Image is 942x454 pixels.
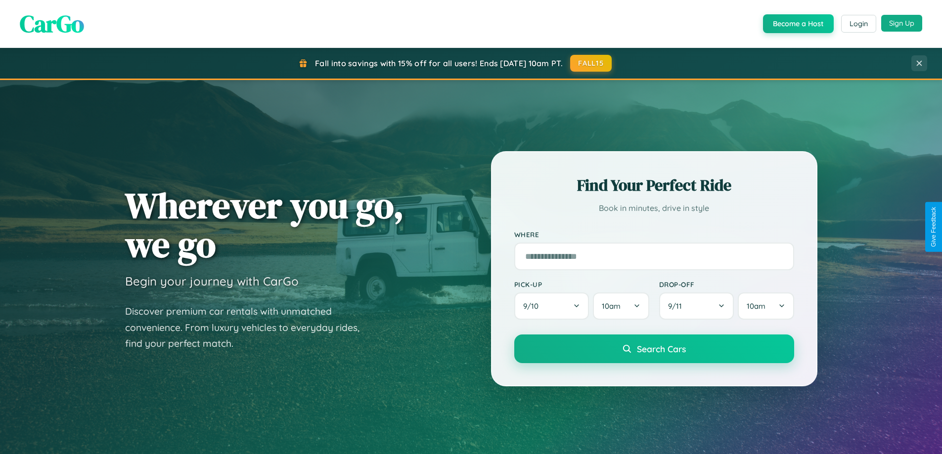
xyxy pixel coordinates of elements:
p: Book in minutes, drive in style [514,201,794,215]
span: 9 / 11 [668,301,687,311]
span: Fall into savings with 15% off for all users! Ends [DATE] 10am PT. [315,58,563,68]
label: Where [514,230,794,239]
span: 10am [602,301,621,311]
p: Discover premium car rentals with unmatched convenience. From luxury vehicles to everyday rides, ... [125,303,372,352]
button: 10am [593,292,649,320]
button: Search Cars [514,334,794,363]
button: 9/10 [514,292,589,320]
button: Login [841,15,876,33]
label: Pick-up [514,280,649,289]
button: FALL15 [570,55,612,72]
span: Search Cars [637,343,686,354]
h3: Begin your journey with CarGo [125,274,299,289]
span: 9 / 10 [523,301,543,311]
button: Sign Up [881,15,922,32]
div: Give Feedback [930,207,937,247]
button: Become a Host [763,14,834,33]
label: Drop-off [659,280,794,289]
h1: Wherever you go, we go [125,186,404,264]
h2: Find Your Perfect Ride [514,174,794,196]
span: 10am [747,301,765,311]
button: 9/11 [659,292,734,320]
button: 10am [738,292,794,320]
span: CarGo [20,7,84,40]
